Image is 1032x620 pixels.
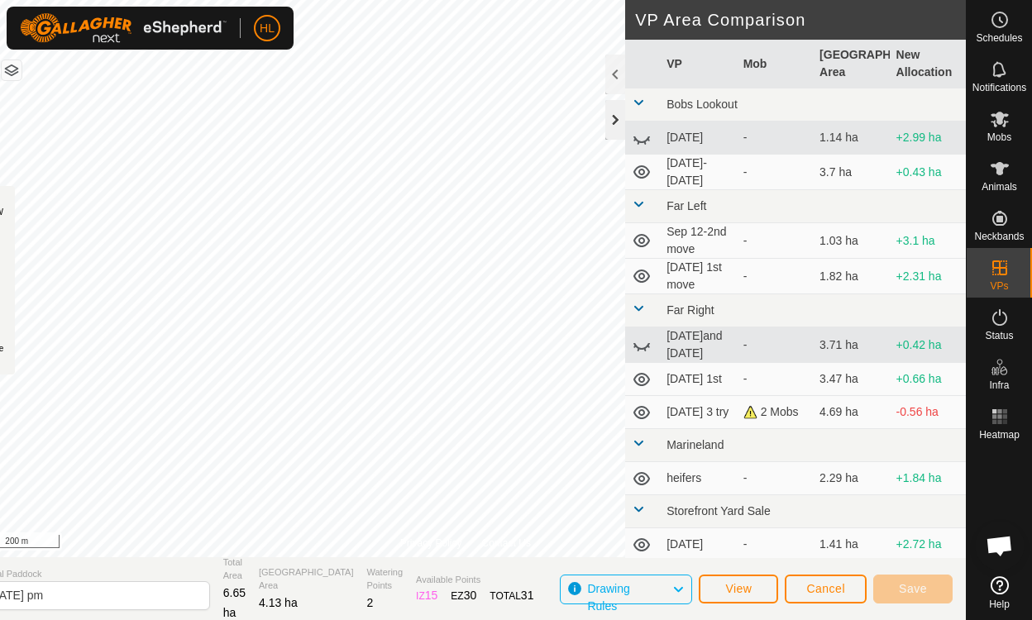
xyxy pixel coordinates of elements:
[890,155,966,190] td: +0.43 ha
[972,83,1026,93] span: Notifications
[666,199,706,212] span: Far Left
[890,462,966,495] td: +1.84 ha
[587,582,629,613] span: Drawing Rules
[890,40,966,88] th: New Allocation
[737,40,813,88] th: Mob
[660,528,736,561] td: [DATE]
[666,303,714,317] span: Far Right
[635,10,966,30] h2: VP Area Comparison
[223,586,246,619] span: 6.65 ha
[400,536,462,551] a: Privacy Policy
[2,60,21,80] button: Map Layers
[743,336,806,354] div: -
[20,13,227,43] img: Gallagher Logo
[451,587,476,604] div: EZ
[890,528,966,561] td: +2.72 ha
[699,575,778,603] button: View
[743,470,806,487] div: -
[979,430,1020,440] span: Heatmap
[521,589,534,602] span: 31
[743,536,806,553] div: -
[890,396,966,429] td: -0.56 ha
[743,403,806,421] div: 2 Mobs
[899,582,927,595] span: Save
[873,575,953,603] button: Save
[660,155,736,190] td: [DATE]-[DATE]
[367,565,404,593] span: Watering Points
[223,556,246,583] span: Total Area
[890,122,966,155] td: +2.99 ha
[660,462,736,495] td: heifers
[743,370,806,388] div: -
[660,396,736,429] td: [DATE] 3 try
[743,268,806,285] div: -
[660,259,736,294] td: [DATE] 1st move
[259,565,354,593] span: [GEOGRAPHIC_DATA] Area
[660,40,736,88] th: VP
[367,596,374,609] span: 2
[813,327,889,363] td: 3.71 ha
[806,582,845,595] span: Cancel
[985,331,1013,341] span: Status
[987,132,1011,142] span: Mobs
[666,98,738,111] span: Bobs Lookout
[890,259,966,294] td: +2.31 ha
[743,164,806,181] div: -
[813,155,889,190] td: 3.7 ha
[890,363,966,396] td: +0.66 ha
[666,504,771,517] span: Storefront Yard Sale
[725,582,752,595] span: View
[890,327,966,363] td: +0.42 ha
[990,281,1008,291] span: VPs
[813,528,889,561] td: 1.41 ha
[660,363,736,396] td: [DATE] 1st
[813,122,889,155] td: 1.14 ha
[813,363,889,396] td: 3.47 ha
[482,536,531,551] a: Contact Us
[813,259,889,294] td: 1.82 ha
[785,575,867,603] button: Cancel
[967,570,1032,616] a: Help
[660,223,736,259] td: Sep 12-2nd move
[989,380,1009,390] span: Infra
[890,223,966,259] td: +3.1 ha
[813,40,889,88] th: [GEOGRAPHIC_DATA] Area
[743,232,806,250] div: -
[989,599,1010,609] span: Help
[813,396,889,429] td: 4.69 ha
[975,521,1025,570] div: Open chat
[813,462,889,495] td: 2.29 ha
[490,587,533,604] div: TOTAL
[425,589,438,602] span: 15
[743,129,806,146] div: -
[260,20,275,37] span: HL
[660,327,736,363] td: [DATE]and [DATE]
[976,33,1022,43] span: Schedules
[666,438,724,451] span: Marineland
[416,587,437,604] div: IZ
[416,573,533,587] span: Available Points
[464,589,477,602] span: 30
[660,122,736,155] td: [DATE]
[259,596,298,609] span: 4.13 ha
[982,182,1017,192] span: Animals
[974,231,1024,241] span: Neckbands
[813,223,889,259] td: 1.03 ha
